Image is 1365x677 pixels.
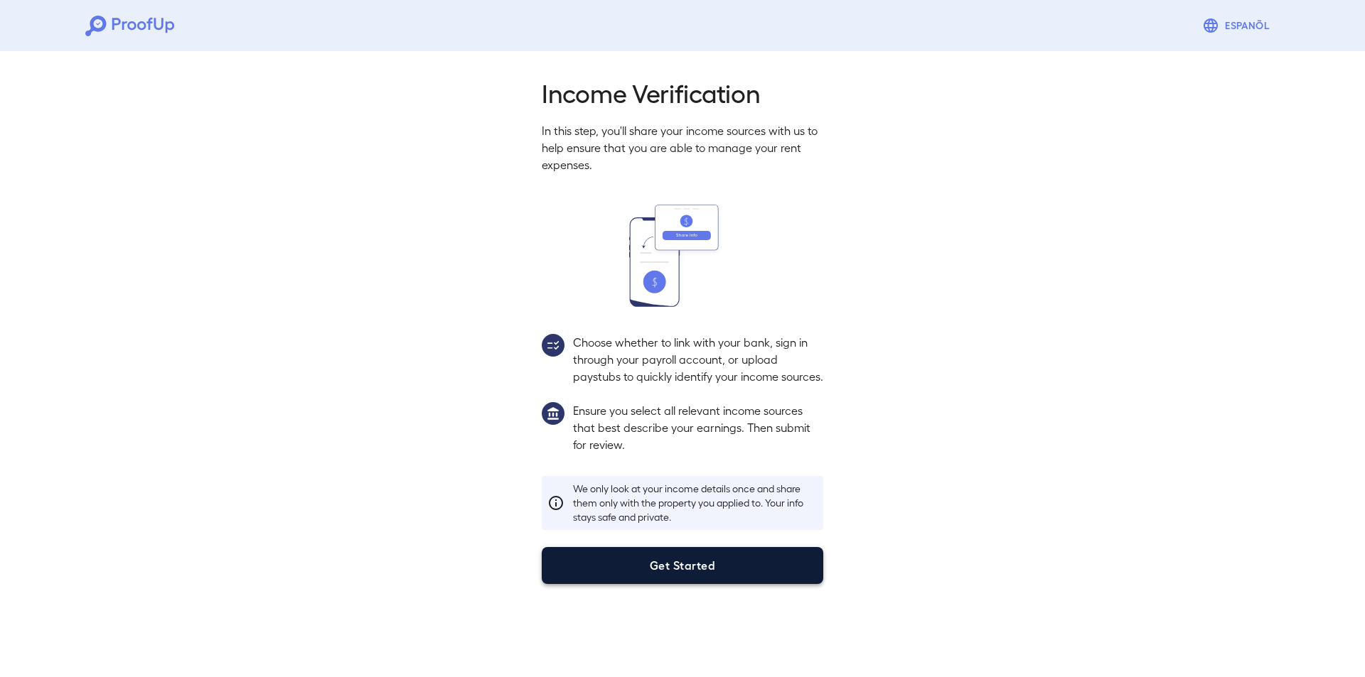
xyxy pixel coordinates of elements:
[542,77,823,108] h2: Income Verification
[542,122,823,173] p: In this step, you'll share your income sources with us to help ensure that you are able to manage...
[1197,11,1280,40] button: Espanõl
[573,482,818,524] p: We only look at your income details once and share them only with the property you applied to. Yo...
[629,205,736,307] img: transfer_money.svg
[542,334,564,357] img: group2.svg
[573,402,823,453] p: Ensure you select all relevant income sources that best describe your earnings. Then submit for r...
[542,402,564,425] img: group1.svg
[573,334,823,385] p: Choose whether to link with your bank, sign in through your payroll account, or upload paystubs t...
[542,547,823,584] button: Get Started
